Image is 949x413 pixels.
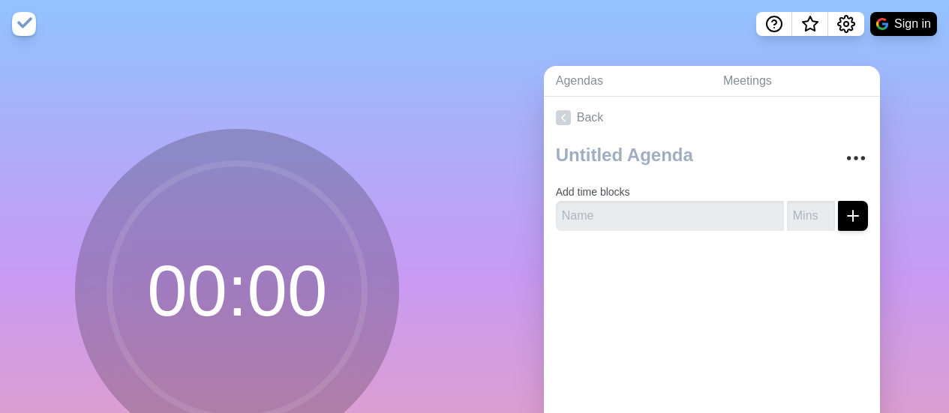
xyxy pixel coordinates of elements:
button: Help [756,12,792,36]
input: Name [556,201,784,231]
button: Sign in [870,12,937,36]
button: More [841,143,871,173]
a: Agendas [544,66,711,97]
label: Add time blocks [556,186,630,198]
img: google logo [876,18,888,30]
img: timeblocks logo [12,12,36,36]
a: Back [544,97,880,139]
button: Settings [828,12,864,36]
input: Mins [787,201,835,231]
a: Meetings [711,66,880,97]
button: What’s new [792,12,828,36]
